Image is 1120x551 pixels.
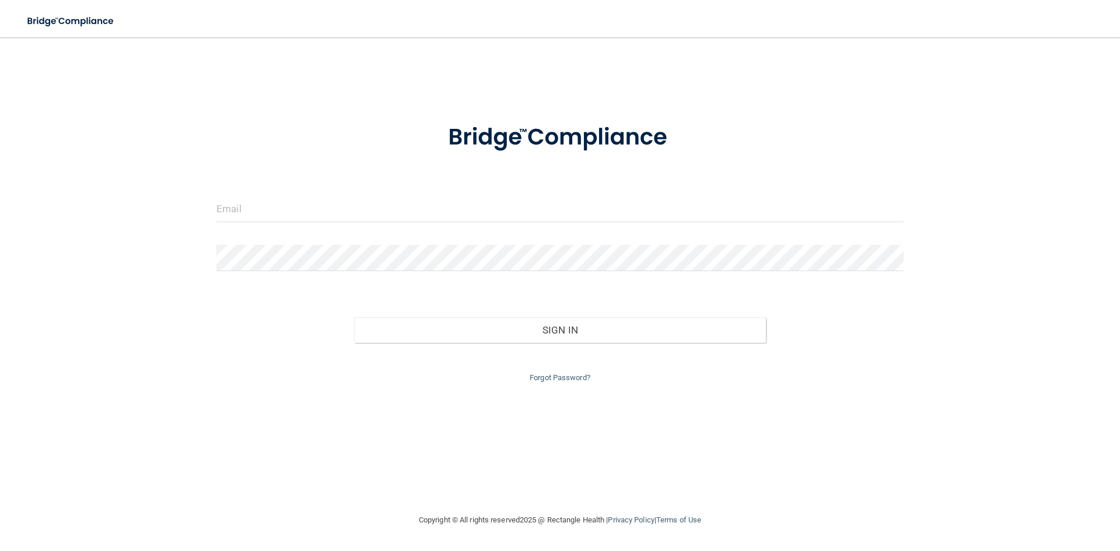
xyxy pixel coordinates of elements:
[216,196,904,222] input: Email
[530,373,590,382] a: Forgot Password?
[17,9,125,33] img: bridge_compliance_login_screen.278c3ca4.svg
[656,515,701,524] a: Terms of Use
[608,515,654,524] a: Privacy Policy
[424,107,696,168] img: bridge_compliance_login_screen.278c3ca4.svg
[354,317,766,343] button: Sign In
[347,501,773,539] div: Copyright © All rights reserved 2025 @ Rectangle Health | |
